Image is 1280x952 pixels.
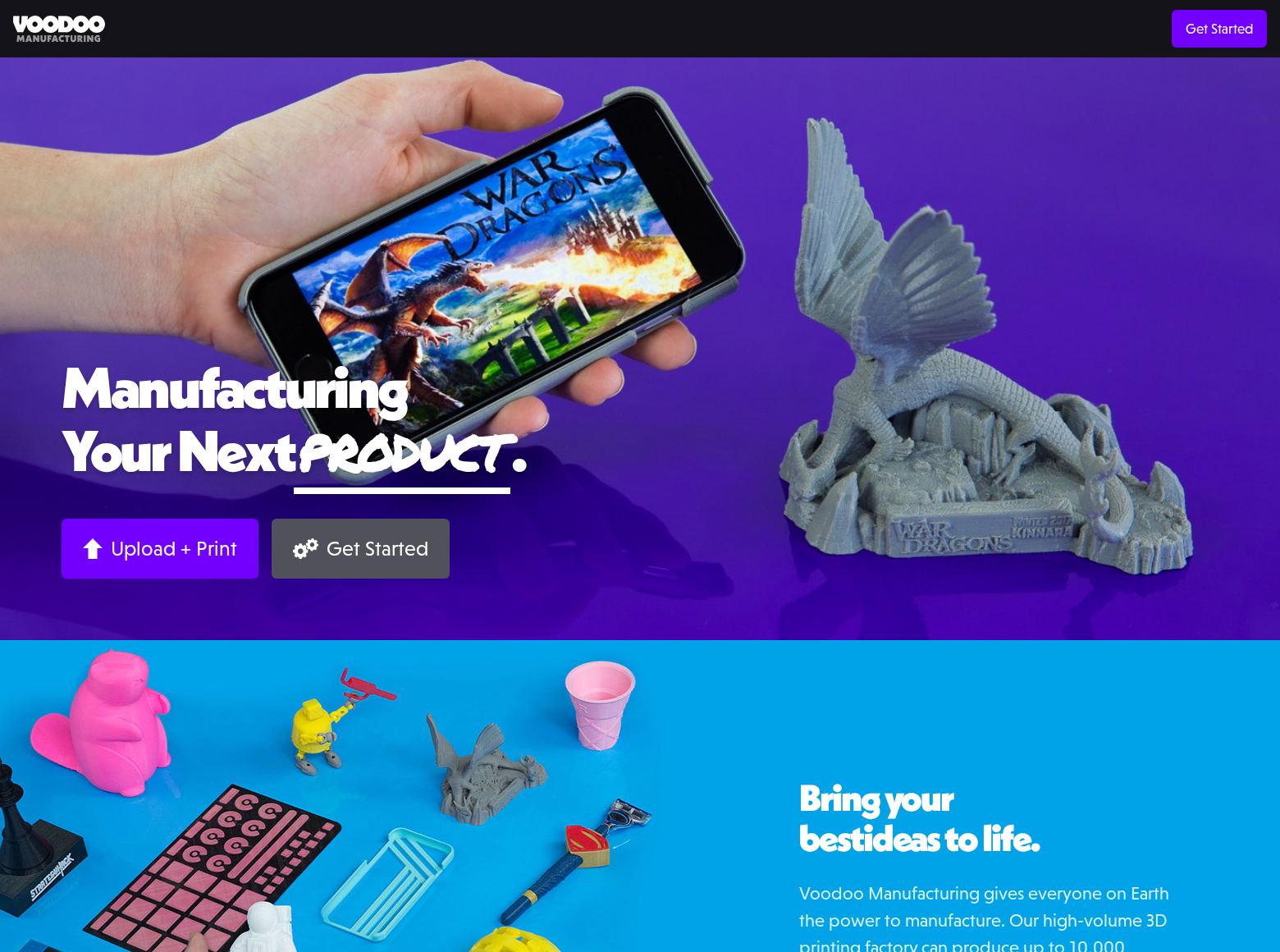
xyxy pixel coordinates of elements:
a: Upload + Print [62,519,258,579]
h2: Bring your best [799,778,1177,859]
span: ideas to life. [863,815,1040,861]
img: Arrow up [83,538,103,559]
h1: Manufacturing Your Next . [62,355,1218,494]
a: Get Started [272,519,450,579]
img: Voodoo Manufacturing logo [13,16,105,43]
div: Get Started [327,536,428,561]
div: Upload + Print [111,536,237,561]
img: Gears [293,538,318,559]
a: Get Started [1172,10,1267,48]
span: product [294,415,510,487]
